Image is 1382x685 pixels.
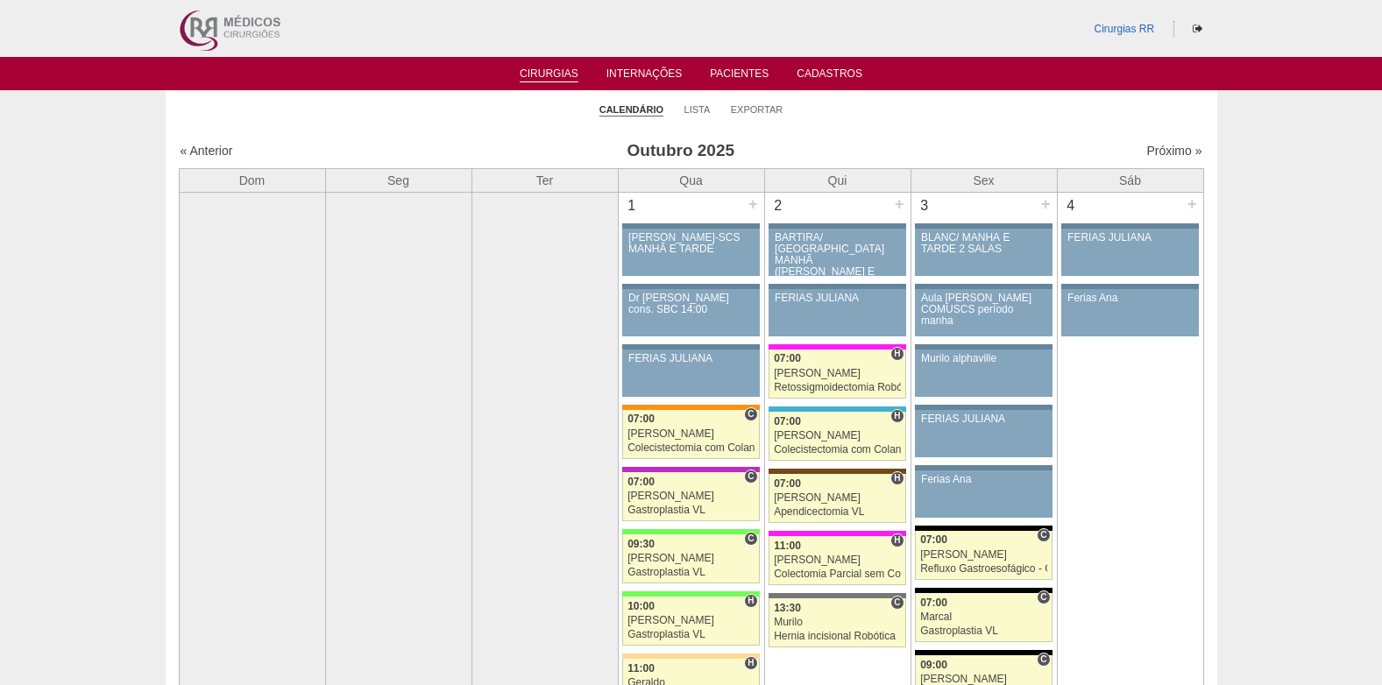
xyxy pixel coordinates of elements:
[915,350,1052,397] a: Murilo alphaville
[1067,293,1193,304] div: Ferias Ana
[744,470,757,484] span: Consultório
[775,293,900,304] div: FERIAS JULIANA
[627,553,755,564] div: [PERSON_NAME]
[710,67,769,85] a: Pacientes
[627,662,655,674] span: 11:00
[627,567,755,578] div: Gastroplastia VL
[915,223,1052,229] div: Key: Aviso
[627,442,755,454] div: Colecistectomia com Colangiografia VL
[599,103,663,117] a: Calendário
[1057,168,1203,192] th: Sáb
[915,229,1052,276] a: BLANC/ MANHÃ E TARDE 2 SALAS
[920,563,1047,575] div: Refluxo Gastroesofágico - Cirurgia VL
[628,293,754,315] div: Dr [PERSON_NAME] cons. SBC 14:00
[774,617,901,628] div: Murilo
[774,506,901,518] div: Apendicectomia VL
[774,444,901,455] div: Colecistectomia com Colangiografia VL
[920,549,1047,561] div: [PERSON_NAME]
[769,289,905,336] a: FERIAS JULIANA
[1037,528,1050,542] span: Consultório
[746,193,761,215] div: +
[622,289,759,336] a: Dr [PERSON_NAME] cons. SBC 14:00
[627,491,755,502] div: [PERSON_NAME]
[1193,24,1202,34] i: Sair
[1061,223,1198,229] div: Key: Aviso
[744,532,757,546] span: Consultório
[622,410,759,459] a: C 07:00 [PERSON_NAME] Colecistectomia com Colangiografia VL
[628,353,754,364] div: FERIAS JULIANA
[920,597,947,609] span: 07:00
[622,591,759,597] div: Key: Brasil
[627,505,755,516] div: Gastroplastia VL
[627,413,655,425] span: 07:00
[606,67,683,85] a: Internações
[1061,284,1198,289] div: Key: Aviso
[915,470,1052,518] a: Ferias Ana
[628,232,754,255] div: [PERSON_NAME]-SCS MANHÃ E TARDE
[622,529,759,534] div: Key: Brasil
[769,593,905,598] div: Key: Santa Catarina
[890,347,904,361] span: Hospital
[915,531,1052,580] a: C 07:00 [PERSON_NAME] Refluxo Gastroesofágico - Cirurgia VL
[622,223,759,229] div: Key: Aviso
[769,536,905,585] a: H 11:00 [PERSON_NAME] Colectomia Parcial sem Colostomia VL
[1061,229,1198,276] a: FERIAS JULIANA
[774,492,901,504] div: [PERSON_NAME]
[684,103,711,116] a: Lista
[1061,289,1198,336] a: Ferias Ana
[915,405,1052,410] div: Key: Aviso
[774,430,901,441] div: [PERSON_NAME]
[915,465,1052,470] div: Key: Aviso
[769,229,905,276] a: BARTIRA/ [GEOGRAPHIC_DATA] MANHÃ ([PERSON_NAME] E ANA)/ SANTA JOANA -TARDE
[622,229,759,276] a: [PERSON_NAME]-SCS MANHÃ E TARDE
[911,193,939,219] div: 3
[920,611,1047,623] div: Marcal
[1185,193,1200,215] div: +
[769,531,905,536] div: Key: Pro Matre
[619,193,646,219] div: 1
[915,650,1052,655] div: Key: Blanc
[774,631,901,642] div: Hernia incisional Robótica
[425,138,936,164] h3: Outubro 2025
[911,168,1057,192] th: Sex
[1067,232,1193,244] div: FERIAS JULIANA
[769,223,905,229] div: Key: Aviso
[915,289,1052,336] a: Aula [PERSON_NAME] COMUSCS período manha
[774,368,901,379] div: [PERSON_NAME]
[744,656,757,670] span: Hospital
[920,674,1047,685] div: [PERSON_NAME]
[622,344,759,350] div: Key: Aviso
[618,168,764,192] th: Qua
[731,103,783,116] a: Exportar
[769,469,905,474] div: Key: Santa Joana
[920,659,947,671] span: 09:00
[769,406,905,412] div: Key: Neomater
[1037,653,1050,667] span: Consultório
[622,534,759,583] a: C 09:30 [PERSON_NAME] Gastroplastia VL
[769,412,905,461] a: H 07:00 [PERSON_NAME] Colecistectomia com Colangiografia VL
[325,168,471,192] th: Seg
[774,554,901,566] div: [PERSON_NAME]
[627,428,755,440] div: [PERSON_NAME]
[1038,193,1053,215] div: +
[764,168,911,192] th: Qui
[627,600,655,612] span: 10:00
[1058,193,1085,219] div: 4
[627,476,655,488] span: 07:00
[921,474,1046,485] div: Ferias Ana
[471,168,618,192] th: Ter
[774,568,901,580] div: Colectomia Parcial sem Colostomia VL
[627,615,755,626] div: [PERSON_NAME]
[890,409,904,423] span: Hospital
[915,588,1052,593] div: Key: Blanc
[892,193,907,215] div: +
[890,471,904,485] span: Hospital
[915,284,1052,289] div: Key: Aviso
[920,625,1047,637] div: Gastroplastia VL
[769,344,905,350] div: Key: Pro Matre
[769,598,905,647] a: C 13:30 Murilo Hernia incisional Robótica
[915,593,1052,642] a: C 07:00 Marcal Gastroplastia VL
[915,526,1052,531] div: Key: Blanc
[774,540,801,552] span: 11:00
[765,193,792,219] div: 2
